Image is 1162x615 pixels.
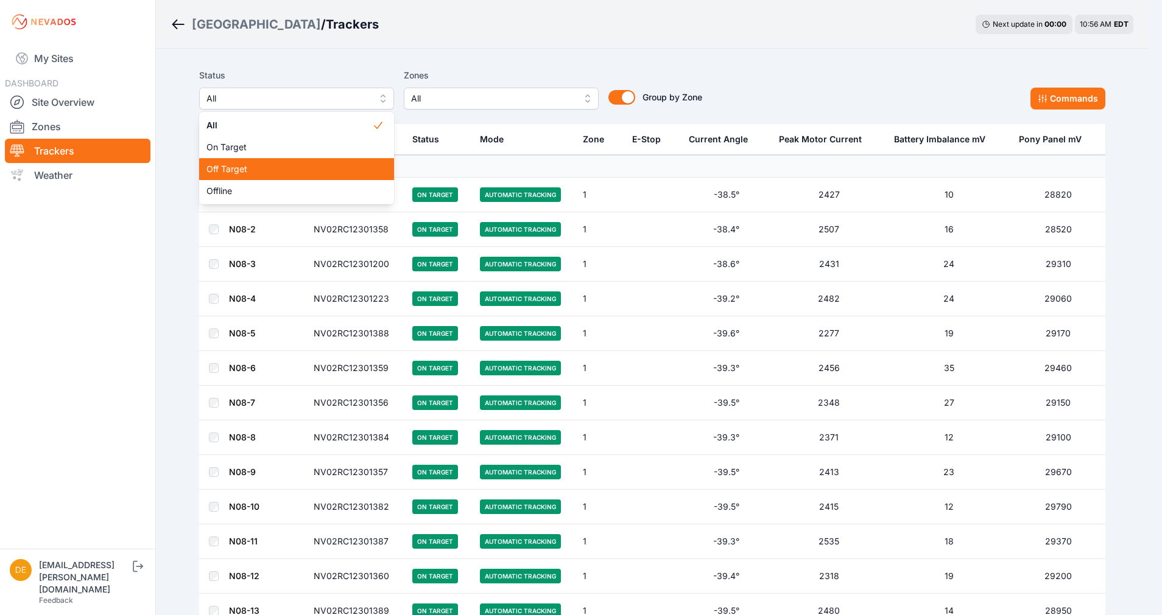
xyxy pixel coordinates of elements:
button: All [199,88,394,109]
span: On Target [206,141,372,153]
span: All [206,119,372,131]
span: Offline [206,185,372,197]
div: All [199,112,394,204]
span: Off Target [206,163,372,175]
span: All [206,91,370,106]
